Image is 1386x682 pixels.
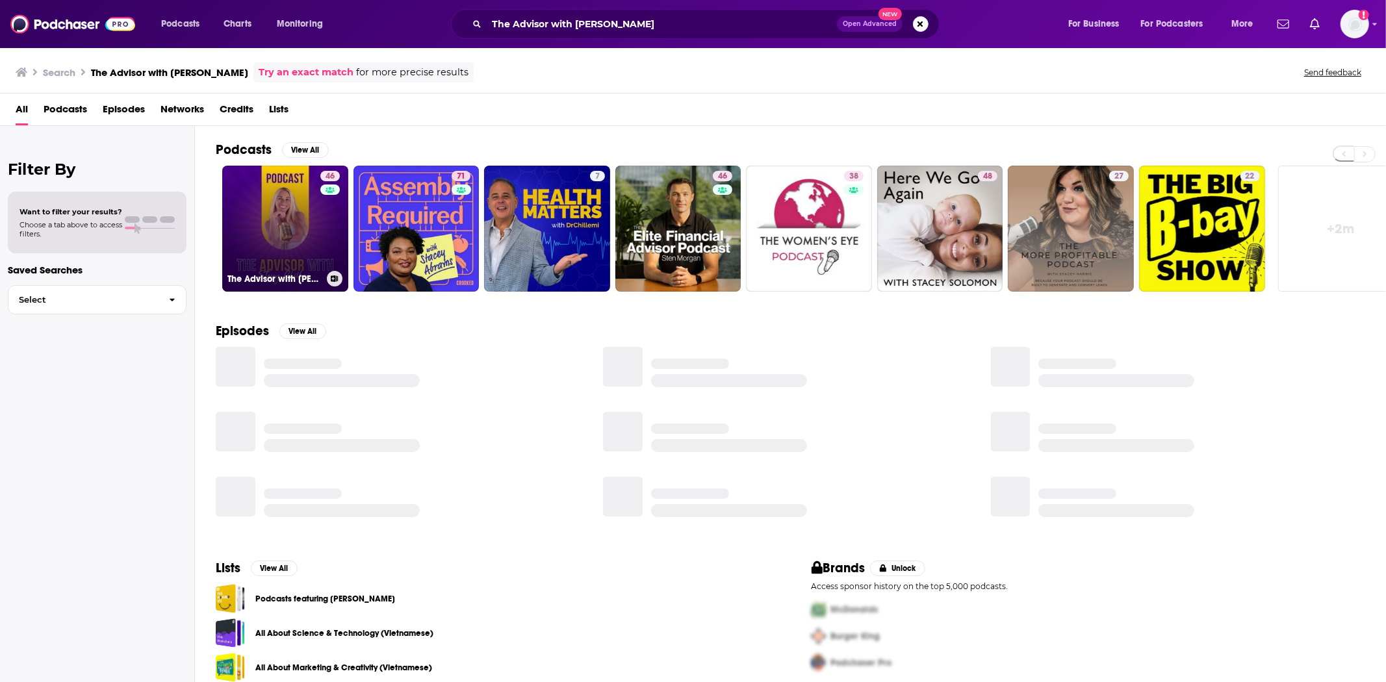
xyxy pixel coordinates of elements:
a: 22 [1139,166,1265,292]
a: Show notifications dropdown [1272,13,1294,35]
a: All About Marketing & Creativity (Vietnamese) [255,661,432,675]
button: Select [8,285,186,314]
span: 48 [983,170,992,183]
button: Send feedback [1300,67,1365,78]
svg: Add a profile image [1359,10,1369,20]
span: Charts [224,15,251,33]
h2: Episodes [216,323,269,339]
span: for more precise results [356,65,468,80]
h2: Lists [216,560,240,576]
a: 71 [353,166,480,292]
button: Show profile menu [1341,10,1369,38]
span: Want to filter your results? [19,207,122,216]
span: McDonalds [831,604,879,615]
a: 46 [320,171,340,181]
a: Podcasts [44,99,87,125]
p: Access sponsor history on the top 5,000 podcasts. [812,581,1366,591]
img: First Pro Logo [806,596,831,623]
a: 48 [978,171,997,181]
img: Second Pro Logo [806,623,831,650]
span: 22 [1246,170,1255,183]
a: 7 [484,166,610,292]
h3: The Advisor with [PERSON_NAME] [227,273,322,284]
a: 7 [590,171,605,181]
h2: Filter By [8,160,186,179]
span: For Podcasters [1141,15,1203,33]
a: Podcasts featuring Stacey Ashley [216,584,245,613]
button: open menu [1059,14,1136,34]
h2: Brands [812,560,866,576]
span: 46 [326,170,335,183]
div: Search podcasts, credits, & more... [463,9,952,39]
button: open menu [152,14,216,34]
a: Podcasts featuring [PERSON_NAME] [255,592,395,606]
a: 71 [452,171,470,181]
span: 71 [457,170,465,183]
span: Monitoring [277,15,323,33]
a: ListsView All [216,560,298,576]
img: Third Pro Logo [806,650,831,676]
p: Saved Searches [8,264,186,276]
a: 48 [877,166,1003,292]
span: Choose a tab above to access filters. [19,220,122,238]
a: 22 [1240,171,1260,181]
a: 27 [1109,171,1129,181]
a: 46The Advisor with [PERSON_NAME] [222,166,348,292]
input: Search podcasts, credits, & more... [487,14,837,34]
button: View All [251,561,298,576]
span: Podchaser Pro [831,657,892,668]
a: 38 [844,171,864,181]
img: User Profile [1341,10,1369,38]
a: 46 [615,166,741,292]
button: View All [279,323,326,339]
a: Credits [220,99,253,125]
a: 38 [746,166,872,292]
span: Select [8,296,159,304]
h3: Search [43,66,75,79]
h2: Podcasts [216,142,272,158]
a: Show notifications dropdown [1305,13,1325,35]
a: All About Science & Technology (Vietnamese) [255,626,433,640]
a: Episodes [103,99,145,125]
button: Unlock [870,561,925,576]
a: EpisodesView All [216,323,326,339]
span: 7 [595,170,600,183]
button: open menu [268,14,340,34]
button: View All [282,142,329,158]
a: 27 [1008,166,1134,292]
button: open menu [1222,14,1270,34]
span: More [1231,15,1253,33]
a: All About Marketing & Creativity (Vietnamese) [216,653,245,682]
img: Podchaser - Follow, Share and Rate Podcasts [10,12,135,36]
a: Networks [160,99,204,125]
span: 46 [718,170,727,183]
a: Try an exact match [259,65,353,80]
a: PodcastsView All [216,142,329,158]
span: Burger King [831,631,880,642]
button: Open AdvancedNew [837,16,903,32]
span: 27 [1114,170,1123,183]
a: All About Science & Technology (Vietnamese) [216,618,245,648]
h3: The Advisor with [PERSON_NAME] [91,66,248,79]
a: 46 [713,171,732,181]
span: 38 [849,170,858,183]
a: Charts [215,14,259,34]
a: Lists [269,99,289,125]
a: All [16,99,28,125]
span: Open Advanced [843,21,897,27]
span: For Business [1068,15,1120,33]
span: Logged in as hmill [1341,10,1369,38]
button: open menu [1133,14,1222,34]
span: New [879,8,902,20]
span: Podcasts [161,15,199,33]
